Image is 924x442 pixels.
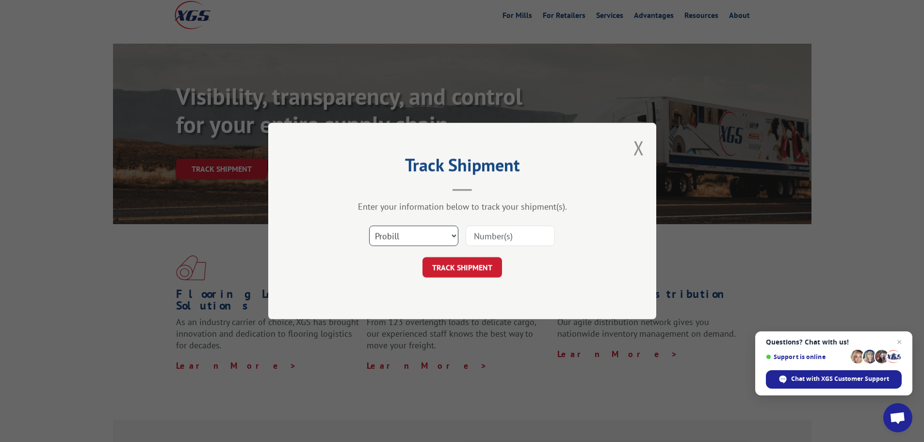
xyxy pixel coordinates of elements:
[766,353,847,360] span: Support is online
[317,158,608,177] h2: Track Shipment
[883,403,912,432] div: Open chat
[317,201,608,212] div: Enter your information below to track your shipment(s).
[466,226,555,246] input: Number(s)
[893,336,905,348] span: Close chat
[766,338,902,346] span: Questions? Chat with us!
[633,135,644,161] button: Close modal
[422,257,502,278] button: TRACK SHIPMENT
[766,370,902,389] div: Chat with XGS Customer Support
[791,375,889,383] span: Chat with XGS Customer Support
